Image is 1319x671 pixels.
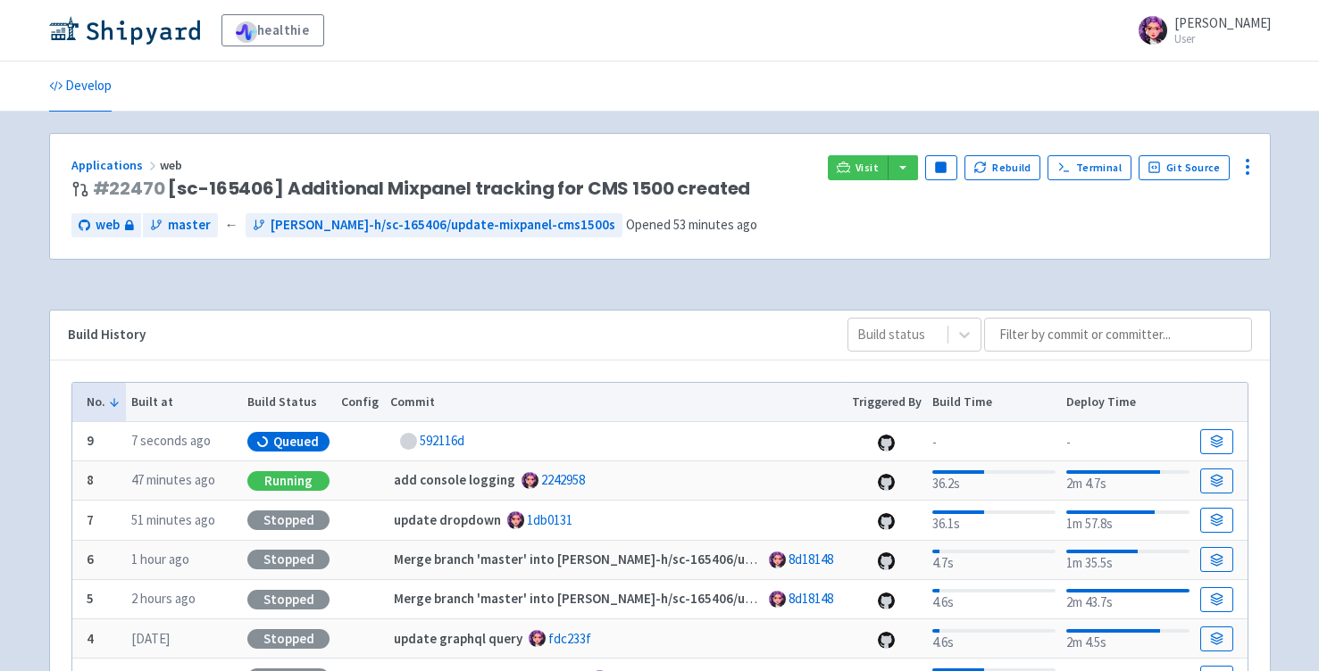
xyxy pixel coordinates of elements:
a: 8d18148 [789,551,833,567]
div: 2m 4.7s [1066,467,1189,494]
a: master [143,213,218,237]
div: 2m 4.5s [1066,625,1189,653]
th: Config [336,383,385,422]
a: Build Details [1200,468,1232,493]
button: No. [87,393,121,411]
span: [PERSON_NAME]-h/sc-165406/update-mixpanel-cms1500s [271,215,615,236]
span: ← [225,215,238,236]
span: Queued [273,433,319,451]
a: Build Details [1200,626,1232,651]
button: Rebuild [964,155,1041,180]
button: Pause [925,155,957,180]
div: 2m 43.7s [1066,585,1189,613]
th: Build Time [927,383,1061,422]
div: - [1066,429,1189,453]
span: Opened [626,216,757,233]
a: 592116d [420,432,464,449]
a: Applications [71,157,160,173]
small: User [1174,33,1271,45]
time: 51 minutes ago [131,511,215,528]
time: [DATE] [131,630,170,647]
th: Build Status [242,383,336,422]
strong: Merge branch 'master' into [PERSON_NAME]-h/sc-165406/update-mixpanel-cms1500s [394,551,902,567]
a: #22470 [93,176,165,201]
a: Terminal [1048,155,1131,180]
th: Deploy Time [1061,383,1195,422]
b: 5 [87,590,94,607]
input: Filter by commit or committer... [984,318,1252,352]
b: 6 [87,551,94,567]
div: - [932,429,1055,453]
b: 7 [87,511,94,528]
span: Visit [856,161,879,175]
strong: update graphql query [394,630,522,647]
div: 4.7s [932,546,1055,574]
strong: add console logging [394,471,515,488]
span: web [96,215,120,236]
a: web [71,213,141,237]
a: Git Source [1139,155,1231,180]
time: 53 minutes ago [673,216,757,233]
time: 7 seconds ago [131,432,211,449]
a: [PERSON_NAME]-h/sc-165406/update-mixpanel-cms1500s [246,213,622,237]
a: Visit [828,155,889,180]
a: Build Details [1200,587,1232,612]
a: Build Details [1200,547,1232,572]
div: Stopped [247,629,330,649]
div: 4.6s [932,585,1055,613]
a: healthie [221,14,324,46]
a: 8d18148 [789,590,833,607]
a: 2242958 [541,471,585,488]
img: Shipyard logo [49,16,200,45]
div: 36.1s [932,507,1055,534]
b: 9 [87,432,94,449]
div: 1m 35.5s [1066,546,1189,574]
div: 36.2s [932,467,1055,494]
div: Running [247,471,330,491]
th: Built at [126,383,242,422]
strong: update dropdown [394,511,501,528]
span: [sc-165406] Additional Mixpanel tracking for CMS 1500 created [93,178,751,199]
span: [PERSON_NAME] [1174,14,1271,31]
a: Build Details [1200,508,1232,533]
b: 4 [87,630,94,647]
div: Stopped [247,590,330,609]
div: Build History [68,325,819,345]
a: 1db0131 [527,511,572,528]
a: Build Details [1200,429,1232,454]
a: Develop [49,62,112,112]
span: web [160,157,185,173]
a: [PERSON_NAME] User [1128,16,1271,45]
div: 1m 57.8s [1066,507,1189,534]
strong: Merge branch 'master' into [PERSON_NAME]-h/sc-165406/update-mixpanel-cms1500s [394,590,902,607]
span: master [168,215,211,236]
th: Triggered By [846,383,927,422]
div: 4.6s [932,625,1055,653]
div: Stopped [247,510,330,530]
time: 1 hour ago [131,551,189,567]
b: 8 [87,471,94,488]
time: 47 minutes ago [131,471,215,488]
div: Stopped [247,550,330,569]
th: Commit [384,383,846,422]
a: fdc233f [548,630,591,647]
time: 2 hours ago [131,590,196,607]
